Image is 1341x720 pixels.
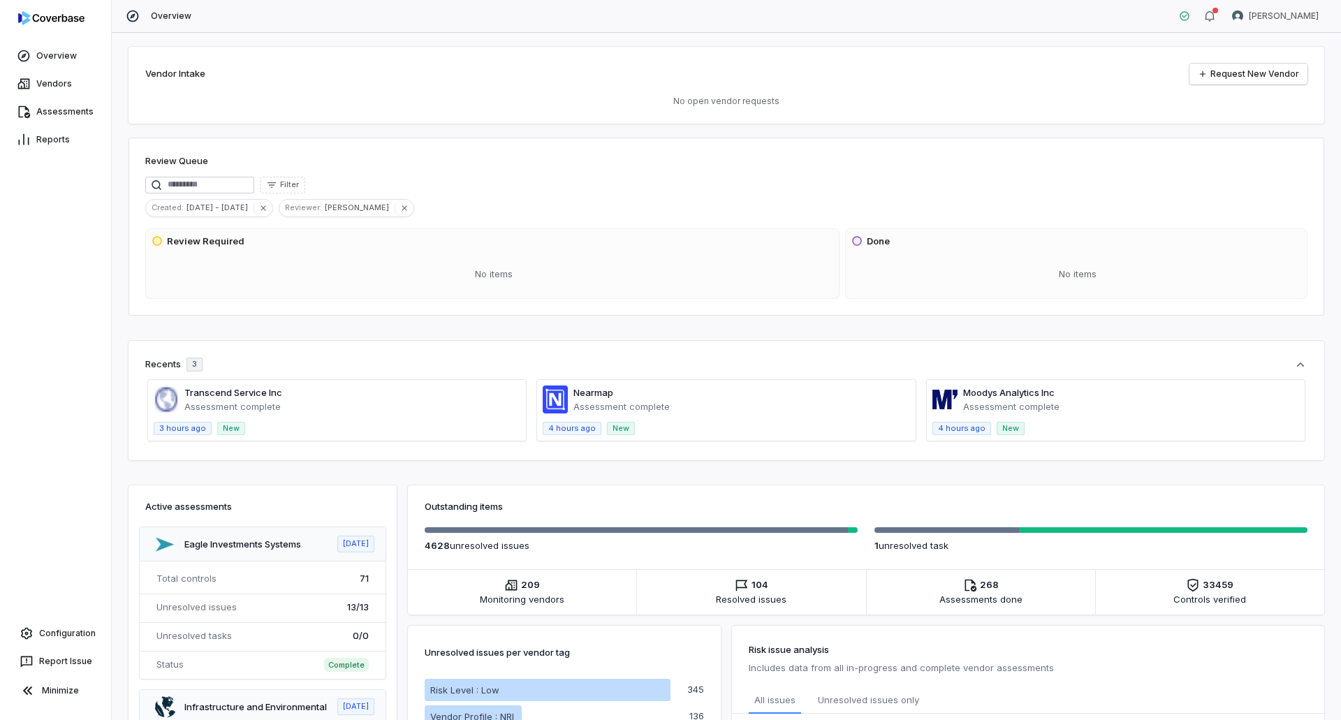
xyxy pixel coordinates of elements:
button: Minimize [6,677,105,705]
a: Nearmap [573,387,613,398]
span: Controls verified [1173,592,1246,606]
p: 345 [687,685,704,694]
a: Moodys Analytics Inc [963,387,1055,398]
span: 104 [752,578,768,592]
h3: Risk issue analysis [749,642,1307,656]
button: Recents3 [145,358,1307,372]
span: [PERSON_NAME] [1249,10,1319,22]
h2: Vendor Intake [145,67,205,81]
span: 268 [980,578,999,592]
a: Overview [3,43,108,68]
a: Infrastructure and Environmental [184,701,327,712]
button: Melanie Lorent avatar[PERSON_NAME] [1224,6,1327,27]
a: Request New Vendor [1189,64,1307,85]
p: No open vendor requests [145,96,1307,107]
span: 33459 [1203,578,1233,592]
span: Assessments done [939,592,1023,606]
h3: Active assessments [145,499,380,513]
button: Filter [260,177,305,193]
span: 4628 [425,540,450,551]
h1: Review Queue [145,154,208,168]
span: Created : [146,201,186,214]
span: 1 [874,540,879,551]
p: Risk Level : Low [430,683,499,697]
span: 3 [192,359,197,369]
a: Reports [3,127,108,152]
div: Recents [145,358,203,372]
span: All issues [754,693,796,707]
a: Configuration [6,621,105,646]
span: Filter [280,179,299,190]
span: Overview [151,10,191,22]
a: Assessments [3,99,108,124]
p: Unresolved issues per vendor tag [425,642,570,662]
div: No items [851,256,1304,293]
p: Includes data from all in-progress and complete vendor assessments [749,659,1307,676]
span: [DATE] - [DATE] [186,201,254,214]
span: Monitoring vendors [480,592,564,606]
span: Reviewer : [279,201,325,214]
a: Eagle Investments Systems [184,538,301,550]
h3: Review Required [167,235,244,249]
span: [PERSON_NAME] [325,201,395,214]
h3: Done [867,235,890,249]
img: logo-D7KZi-bG.svg [18,11,85,25]
div: No items [152,256,836,293]
a: Transcend Service Inc [184,387,282,398]
span: Unresolved issues only [818,693,919,708]
span: 209 [521,578,540,592]
p: unresolved issue s [425,538,858,552]
h3: Outstanding items [425,499,1307,513]
img: Melanie Lorent avatar [1232,10,1243,22]
p: unresolved task [874,538,1307,552]
a: Vendors [3,71,108,96]
button: Report Issue [6,649,105,674]
span: Resolved issues [716,592,786,606]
